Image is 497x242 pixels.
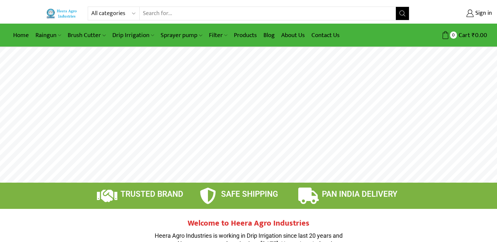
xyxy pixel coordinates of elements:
a: Contact Us [308,28,343,43]
span: 0 [450,31,457,38]
bdi: 0.00 [472,30,487,40]
a: Drip Irrigation [109,28,157,43]
span: ₹ [472,30,475,40]
a: Products [231,28,260,43]
a: Raingun [32,28,64,43]
span: PAN INDIA DELIVERY [322,190,397,199]
a: Brush Cutter [64,28,109,43]
a: 0 Cart ₹0.00 [416,29,487,41]
h2: Welcome to Heera Agro Industries [150,219,347,228]
span: Sign in [474,9,492,18]
input: Search for... [140,7,395,20]
span: TRUSTED BRAND [121,190,183,199]
span: SAFE SHIPPING [221,190,278,199]
button: Search button [396,7,409,20]
a: Home [10,28,32,43]
a: Sign in [419,8,492,19]
a: Filter [206,28,231,43]
a: About Us [278,28,308,43]
a: Blog [260,28,278,43]
span: Cart [457,31,470,40]
a: Sprayer pump [157,28,205,43]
